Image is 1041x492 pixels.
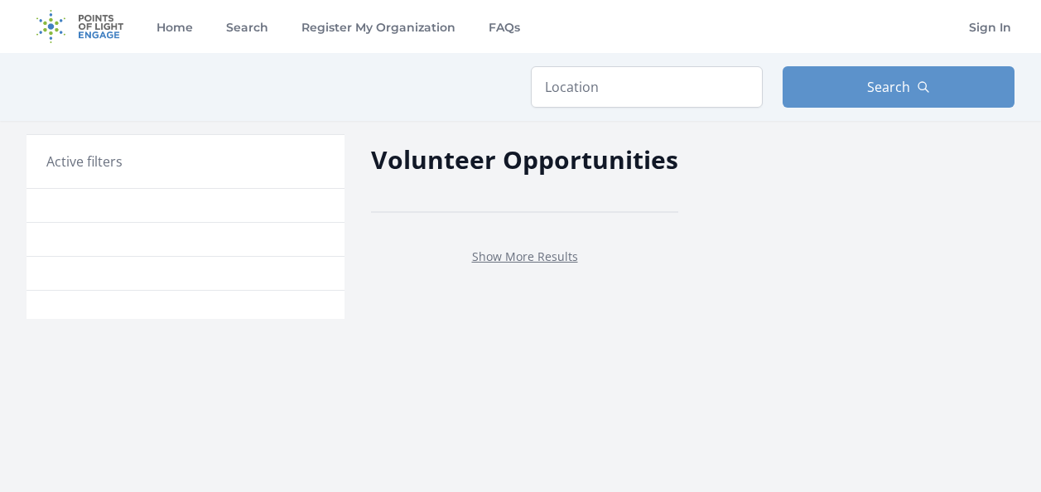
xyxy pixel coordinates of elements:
[46,152,123,171] h3: Active filters
[783,66,1014,108] button: Search
[867,77,910,97] span: Search
[472,248,578,264] a: Show More Results
[531,66,763,108] input: Location
[371,141,678,178] h2: Volunteer Opportunities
